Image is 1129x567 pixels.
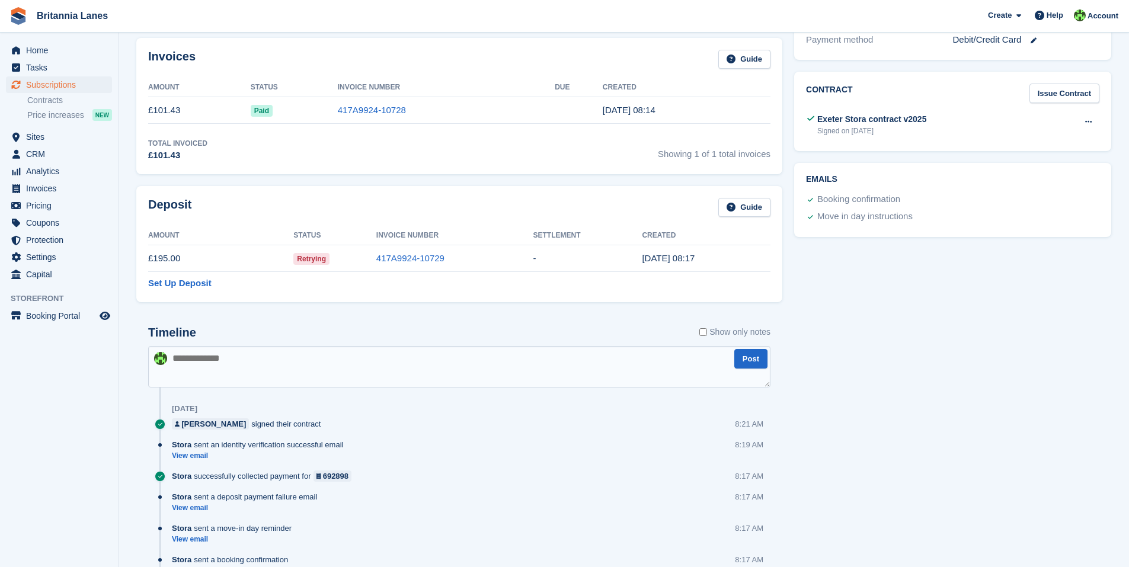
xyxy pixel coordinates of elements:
[172,418,327,430] div: signed their contract
[953,33,1099,47] div: Debit/Credit Card
[26,129,97,145] span: Sites
[6,180,112,197] a: menu
[6,146,112,162] a: menu
[32,6,113,25] a: Britannia Lanes
[533,245,642,272] td: -
[6,163,112,180] a: menu
[806,84,853,103] h2: Contract
[735,439,763,450] div: 8:19 AM
[1088,10,1118,22] span: Account
[6,214,112,231] a: menu
[6,197,112,214] a: menu
[172,491,323,502] div: sent a deposit payment failure email
[148,97,251,124] td: £101.43
[9,7,27,25] img: stora-icon-8386f47178a22dfd0bd8f6a31ec36ba5ce8667c1dd55bd0f319d3a0aa187defe.svg
[26,214,97,231] span: Coupons
[172,439,191,450] span: Stora
[172,404,197,414] div: [DATE]
[6,42,112,59] a: menu
[323,470,348,482] div: 692898
[338,78,555,97] th: Invoice Number
[27,110,84,121] span: Price increases
[806,175,1099,184] h2: Emails
[172,451,349,461] a: View email
[172,470,357,482] div: successfully collected payment for
[1047,9,1063,21] span: Help
[26,59,97,76] span: Tasks
[172,523,298,534] div: sent a move-in day reminder
[734,349,767,369] button: Post
[817,126,926,136] div: Signed on [DATE]
[817,113,926,126] div: Exeter Stora contract v2025
[642,253,695,263] time: 2025-08-15 07:17:33 UTC
[98,309,112,323] a: Preview store
[172,418,249,430] a: [PERSON_NAME]
[26,266,97,283] span: Capital
[148,245,293,272] td: £195.00
[718,198,770,217] a: Guide
[148,78,251,97] th: Amount
[172,491,191,502] span: Stora
[1029,84,1099,103] a: Issue Contract
[148,149,207,162] div: £101.43
[314,470,352,482] a: 692898
[172,554,191,565] span: Stora
[181,418,246,430] div: [PERSON_NAME]
[11,293,118,305] span: Storefront
[148,326,196,339] h2: Timeline
[172,523,191,534] span: Stora
[988,9,1012,21] span: Create
[699,326,707,338] input: Show only notes
[735,491,763,502] div: 8:17 AM
[817,193,900,207] div: Booking confirmation
[172,503,323,513] a: View email
[735,523,763,534] div: 8:17 AM
[92,109,112,121] div: NEW
[6,59,112,76] a: menu
[6,307,112,324] a: menu
[817,210,913,224] div: Move in day instructions
[735,554,763,565] div: 8:17 AM
[658,138,770,162] span: Showing 1 of 1 total invoices
[376,253,444,263] a: 417A9924-10729
[806,33,952,47] div: Payment method
[26,249,97,265] span: Settings
[642,226,763,245] th: Created
[293,226,376,245] th: Status
[251,105,273,117] span: Paid
[293,253,330,265] span: Retrying
[533,226,642,245] th: Settlement
[6,232,112,248] a: menu
[26,76,97,93] span: Subscriptions
[26,307,97,324] span: Booking Portal
[376,226,533,245] th: Invoice Number
[555,78,603,97] th: Due
[148,138,207,149] div: Total Invoiced
[26,180,97,197] span: Invoices
[148,50,196,69] h2: Invoices
[172,439,349,450] div: sent an identity verification successful email
[699,326,770,338] label: Show only notes
[735,418,763,430] div: 8:21 AM
[172,534,298,544] a: View email
[26,146,97,162] span: CRM
[6,76,112,93] a: menu
[26,232,97,248] span: Protection
[603,78,770,97] th: Created
[26,197,97,214] span: Pricing
[6,249,112,265] a: menu
[26,163,97,180] span: Analytics
[251,78,338,97] th: Status
[6,129,112,145] a: menu
[148,198,191,217] h2: Deposit
[338,105,406,115] a: 417A9924-10728
[1074,9,1086,21] img: Robert Parr
[172,554,294,565] div: sent a booking confirmation
[26,42,97,59] span: Home
[172,470,191,482] span: Stora
[154,352,167,365] img: Robert Parr
[718,50,770,69] a: Guide
[6,266,112,283] a: menu
[603,105,655,115] time: 2025-08-15 07:14:24 UTC
[27,95,112,106] a: Contracts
